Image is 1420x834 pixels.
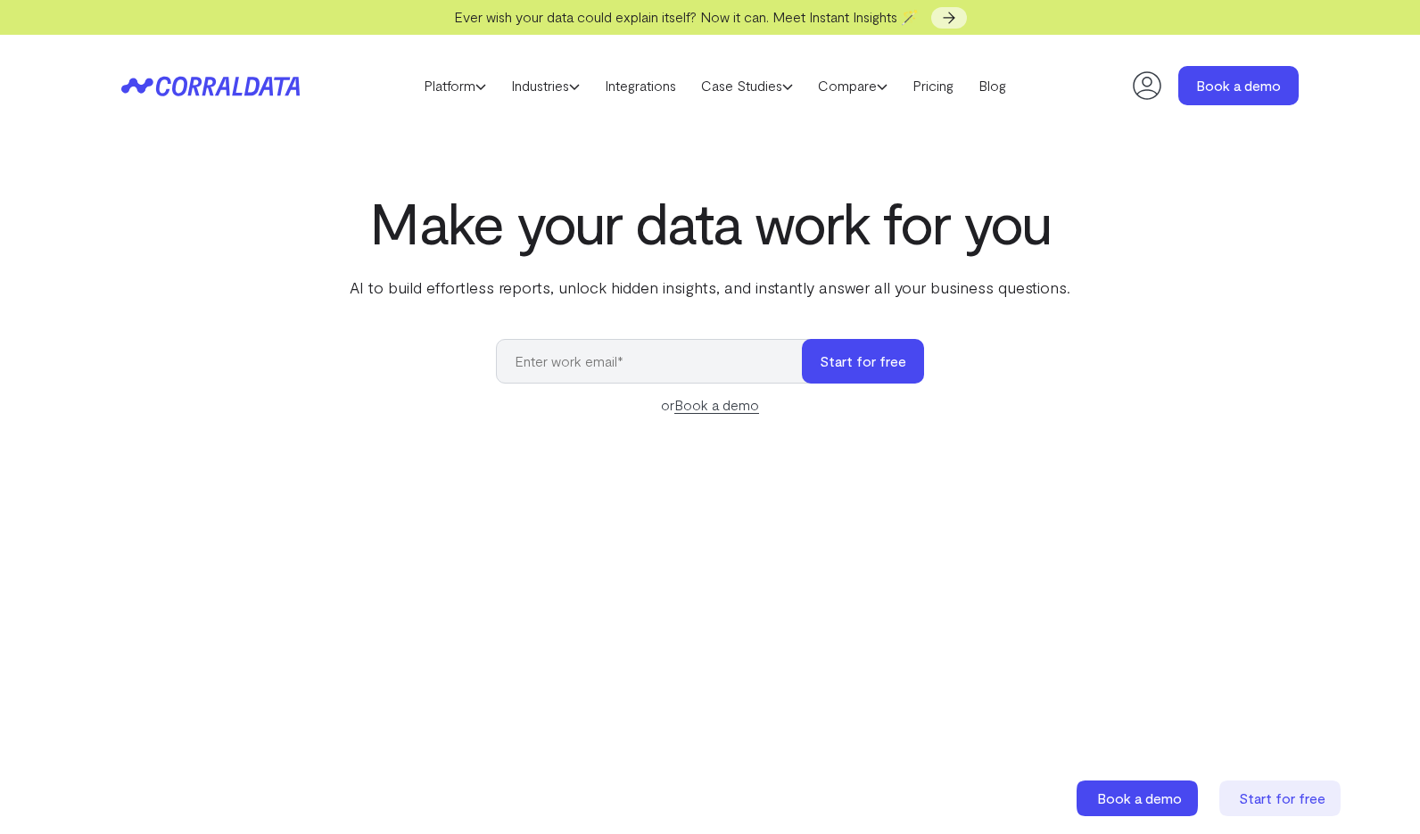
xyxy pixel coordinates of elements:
[1219,780,1344,816] a: Start for free
[346,276,1074,299] p: AI to build effortless reports, unlock hidden insights, and instantly answer all your business qu...
[1077,780,1201,816] a: Book a demo
[805,72,900,99] a: Compare
[1178,66,1299,105] a: Book a demo
[496,394,924,416] div: or
[674,396,759,414] a: Book a demo
[592,72,689,99] a: Integrations
[454,8,919,25] span: Ever wish your data could explain itself? Now it can. Meet Instant Insights 🪄
[1239,789,1325,806] span: Start for free
[411,72,499,99] a: Platform
[1097,789,1182,806] span: Book a demo
[966,72,1019,99] a: Blog
[900,72,966,99] a: Pricing
[499,72,592,99] a: Industries
[802,339,924,384] button: Start for free
[689,72,805,99] a: Case Studies
[346,190,1074,254] h1: Make your data work for you
[496,339,820,384] input: Enter work email*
